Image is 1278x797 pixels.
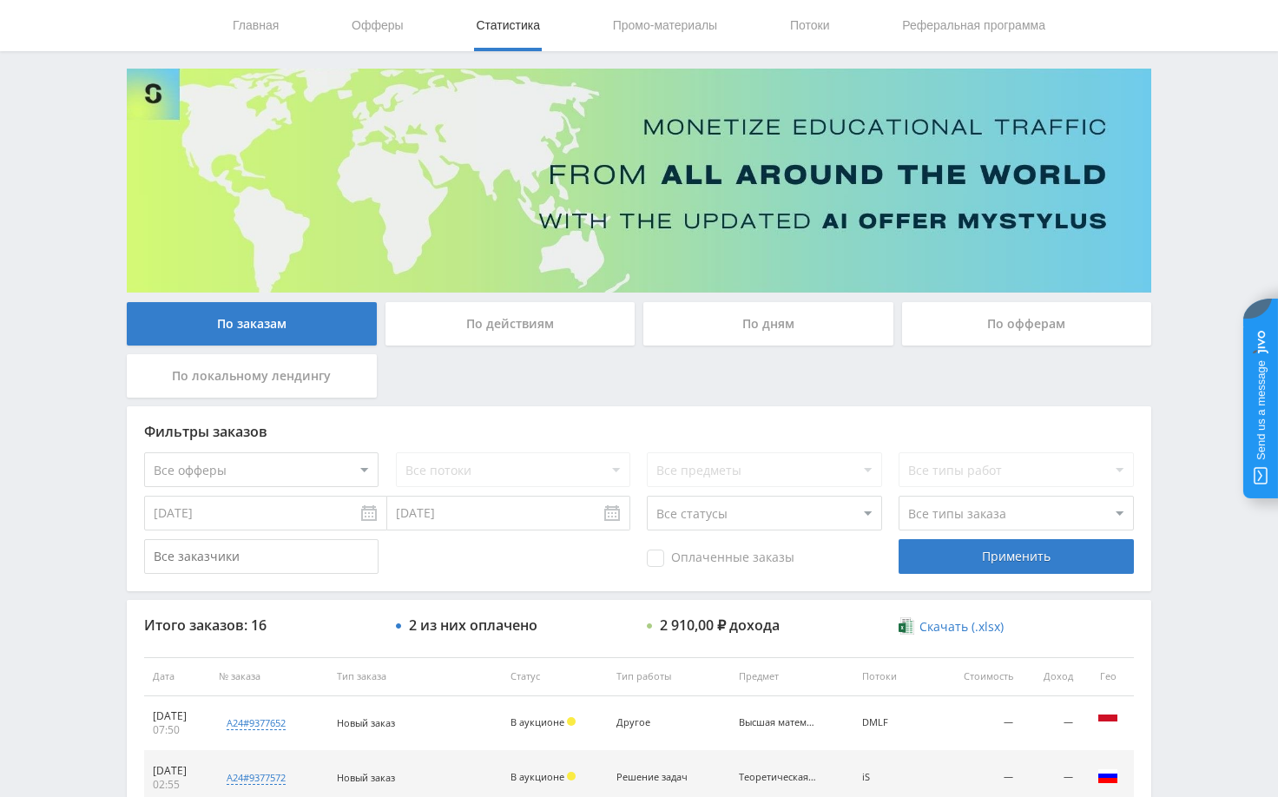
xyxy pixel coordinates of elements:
th: Стоимость [936,657,1022,696]
th: Потоки [853,657,936,696]
div: DMLF [862,717,927,728]
span: Холд [567,772,576,781]
span: Новый заказ [337,771,395,784]
th: № заказа [210,657,328,696]
div: По заказам [127,302,377,346]
div: Решение задач [616,772,695,783]
img: Banner [127,69,1151,293]
div: Фильтры заказов [144,424,1134,439]
span: В аукционе [511,715,564,728]
span: Холд [567,717,576,726]
img: rus.png [1097,766,1118,787]
th: Доход [1022,657,1082,696]
th: Дата [144,657,210,696]
div: 02:55 [153,778,201,792]
span: Новый заказ [337,716,395,729]
div: По локальному лендингу [127,354,377,398]
div: Высшая математика [739,717,817,728]
div: 2 910,00 ₽ дохода [660,617,780,633]
span: Оплаченные заказы [647,550,794,567]
th: Предмет [730,657,853,696]
div: a24#9377572 [227,771,286,785]
div: По офферам [902,302,1152,346]
div: Теоретическая механика [739,772,817,783]
div: 2 из них оплачено [409,617,537,633]
div: 07:50 [153,723,201,737]
div: По действиям [385,302,636,346]
img: xlsx [899,617,913,635]
a: Скачать (.xlsx) [899,618,1003,636]
th: Тип заказа [328,657,502,696]
div: Итого заказов: 16 [144,617,379,633]
th: Статус [502,657,608,696]
input: Все заказчики [144,539,379,574]
div: [DATE] [153,709,201,723]
div: Другое [616,717,695,728]
div: [DATE] [153,764,201,778]
td: — [1022,696,1082,751]
div: Применить [899,539,1133,574]
div: По дням [643,302,893,346]
img: idn.png [1097,711,1118,732]
td: — [936,696,1022,751]
div: iS [862,772,927,783]
span: Скачать (.xlsx) [919,620,1004,634]
div: a24#9377652 [227,716,286,730]
span: В аукционе [511,770,564,783]
th: Гео [1082,657,1134,696]
th: Тип работы [608,657,730,696]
